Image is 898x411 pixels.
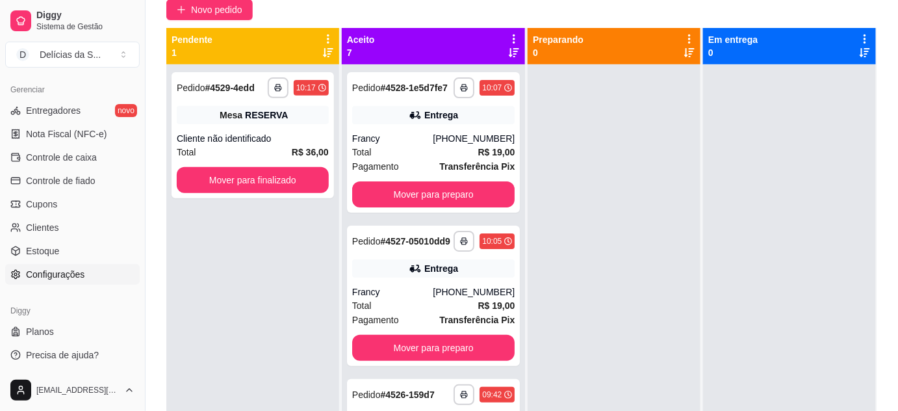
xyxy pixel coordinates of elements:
span: Pagamento [352,313,399,327]
span: Pagamento [352,159,399,174]
strong: R$ 36,00 [292,147,329,157]
p: Preparando [533,33,584,46]
span: Clientes [26,221,59,234]
strong: # 4526-159d7 [380,390,434,400]
span: Estoque [26,245,59,258]
span: Controle de fiado [26,174,96,187]
strong: R$ 19,00 [478,300,515,311]
div: 10:07 [482,83,502,93]
button: Select a team [5,42,140,68]
div: RESERVA [245,109,288,122]
a: Planos [5,321,140,342]
div: Delícias da S ... [40,48,101,61]
a: Nota Fiscal (NFC-e) [5,124,140,144]
div: Francy [352,132,433,145]
strong: R$ 19,00 [478,147,515,157]
strong: Transferência Pix [439,161,515,172]
button: Mover para finalizado [177,167,329,193]
a: DiggySistema de Gestão [5,5,140,36]
a: Estoque [5,241,140,261]
span: [EMAIL_ADDRESS][DOMAIN_NAME] [36,385,119,395]
div: Entrega [424,109,458,122]
strong: # 4527-05010dd9 [380,236,450,246]
span: Pedido [177,83,205,93]
div: 10:17 [296,83,316,93]
span: Planos [26,325,54,338]
p: 7 [347,46,375,59]
a: Controle de caixa [5,147,140,168]
span: Sistema de Gestão [36,21,135,32]
p: 1 [172,46,212,59]
strong: # 4529-4edd [205,83,255,93]
p: Aceito [347,33,375,46]
span: Total [352,145,372,159]
span: Mesa [220,109,242,122]
a: Controle de fiado [5,170,140,191]
span: Novo pedido [191,3,242,17]
button: Mover para preparo [352,335,515,361]
a: Precisa de ajuda? [5,345,140,365]
button: Mover para preparo [352,181,515,207]
div: Cliente não identificado [177,132,329,145]
div: Entrega [424,262,458,275]
a: Entregadoresnovo [5,100,140,121]
span: Pedido [352,390,381,400]
span: Diggy [36,10,135,21]
span: Entregadores [26,104,81,117]
span: Precisa de ajuda? [26,349,99,362]
span: plus [177,5,186,14]
a: Configurações [5,264,140,285]
span: Pedido [352,83,381,93]
span: D [16,48,29,61]
strong: # 4528-1e5d7fe7 [380,83,448,93]
p: Em entrega [708,33,758,46]
span: Controle de caixa [26,151,97,164]
button: [EMAIL_ADDRESS][DOMAIN_NAME] [5,375,140,406]
p: 0 [708,46,758,59]
span: Configurações [26,268,84,281]
span: Pedido [352,236,381,246]
div: Francy [352,285,433,298]
span: Cupons [26,198,57,211]
p: 0 [533,46,584,59]
a: Cupons [5,194,140,215]
div: [PHONE_NUMBER] [433,132,515,145]
div: 10:05 [482,236,502,246]
span: Total [177,145,196,159]
p: Pendente [172,33,212,46]
div: Diggy [5,300,140,321]
div: Gerenciar [5,79,140,100]
span: Total [352,298,372,313]
div: 09:42 [482,390,502,400]
strong: Transferência Pix [439,315,515,325]
div: [PHONE_NUMBER] [433,285,515,298]
a: Clientes [5,217,140,238]
span: Nota Fiscal (NFC-e) [26,127,107,140]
